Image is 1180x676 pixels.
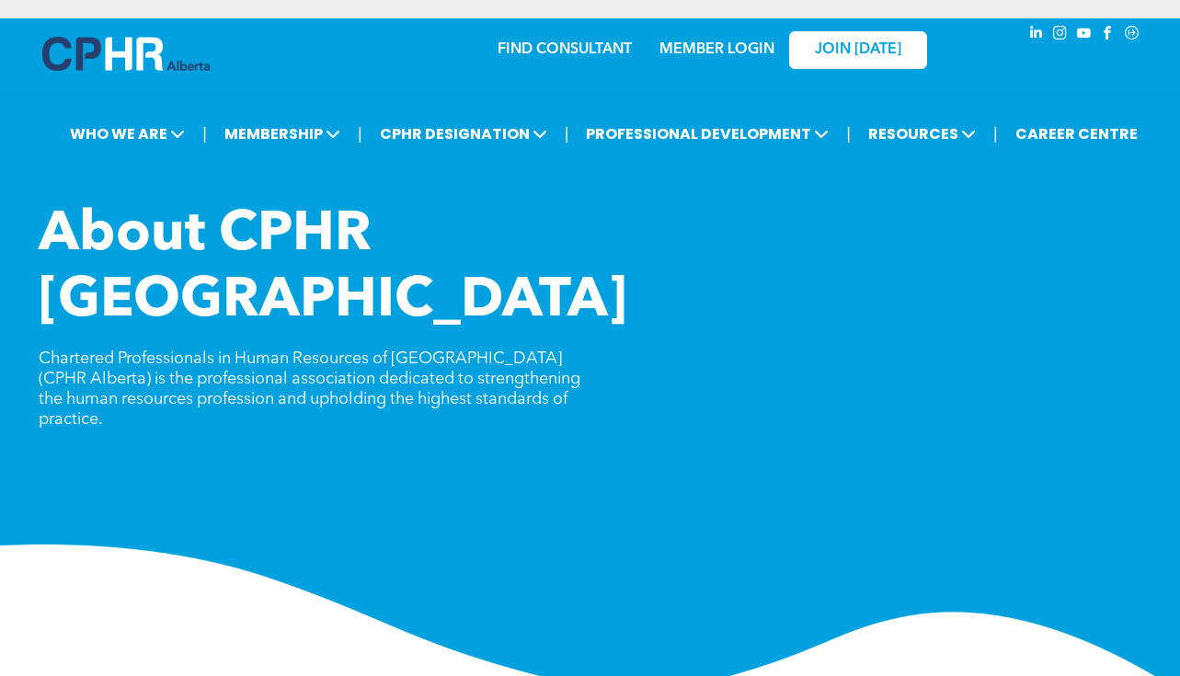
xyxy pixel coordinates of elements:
[565,115,569,153] li: |
[1010,117,1143,151] a: CAREER CENTRE
[993,115,998,153] li: |
[64,117,190,151] span: WHO WE ARE
[863,117,981,151] span: RESOURCES
[1050,23,1071,48] a: instagram
[789,31,927,69] a: JOIN [DATE]
[815,41,901,59] span: JOIN [DATE]
[1026,23,1047,48] a: linkedin
[498,42,632,57] a: FIND CONSULTANT
[42,37,210,71] img: A blue and white logo for cp alberta
[846,115,851,153] li: |
[202,115,207,153] li: |
[580,117,834,151] span: PROFESSIONAL DEVELOPMENT
[374,117,553,151] span: CPHR DESIGNATION
[358,115,362,153] li: |
[1074,23,1094,48] a: youtube
[219,117,346,151] span: MEMBERSHIP
[659,42,774,57] a: MEMBER LOGIN
[1122,23,1142,48] a: Social network
[1098,23,1118,48] a: facebook
[39,350,580,428] span: Chartered Professionals in Human Resources of [GEOGRAPHIC_DATA] (CPHR Alberta) is the professiona...
[39,208,627,329] span: About CPHR [GEOGRAPHIC_DATA]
